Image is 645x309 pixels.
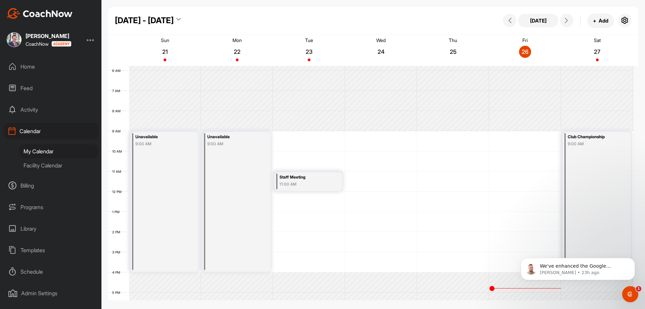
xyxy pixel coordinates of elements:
div: 1 PM [108,210,126,214]
a: September 25, 2025 [417,35,489,66]
p: 27 [591,48,603,55]
div: My Calendar [19,144,98,158]
div: 8 AM [108,109,127,113]
p: 24 [375,48,387,55]
div: 9:00 AM [135,141,187,147]
p: Sun [161,37,169,43]
a: September 24, 2025 [345,35,417,66]
div: 9:00 AM [207,141,259,147]
div: 9:00 AM [568,141,620,147]
p: Fri [522,37,528,43]
div: Schedule [4,263,98,280]
div: [DATE] - [DATE] [115,14,174,27]
div: 3 PM [108,250,127,254]
p: 26 [519,48,531,55]
div: 10 AM [108,149,129,153]
div: 2 PM [108,230,127,234]
p: Message from Alex, sent 23h ago [29,26,116,32]
div: Staff Meeting [279,173,331,181]
img: CoachNow [7,8,73,19]
div: Club Championship [568,133,620,141]
div: Billing [4,177,98,194]
div: Home [4,58,98,75]
div: Programs [4,199,98,216]
span: + [593,17,596,24]
div: CoachNow [26,41,71,47]
a: September 26, 2025 [489,35,561,66]
button: +Add [587,13,614,28]
div: 9 AM [108,129,127,133]
img: square_d323191d486cf8d31669c9ac1fd8c87e.jpg [7,32,21,47]
div: 11:00 AM [279,181,331,187]
span: 1 [636,286,641,292]
a: September 27, 2025 [561,35,633,66]
div: Templates [4,242,98,259]
div: Library [4,220,98,237]
p: Mon [232,37,242,43]
div: 12 PM [108,190,128,194]
p: Thu [449,37,457,43]
div: Calendar [4,123,98,140]
p: Sat [594,37,601,43]
p: 23 [303,48,315,55]
p: 25 [447,48,459,55]
div: 7 AM [108,89,127,93]
div: Unavailable [135,133,187,141]
div: Activity [4,101,98,118]
div: Admin Settings [4,285,98,302]
a: September 21, 2025 [129,35,201,66]
div: Facility Calendar [19,158,98,172]
button: [DATE] [518,14,558,27]
div: 5 PM [108,291,127,295]
a: September 23, 2025 [273,35,345,66]
div: Feed [4,80,98,96]
iframe: Intercom notifications message [511,244,645,291]
iframe: Intercom live chat [622,286,638,302]
div: Unavailable [207,133,259,141]
p: 22 [231,48,243,55]
div: 11 AM [108,169,128,173]
div: [PERSON_NAME] [26,33,71,39]
div: 6 AM [108,69,127,73]
p: Tue [305,37,313,43]
span: We've enhanced the Google Calendar integration for a more seamless experience. If you haven't lin... [29,20,114,99]
div: 4 PM [108,270,127,274]
p: Wed [376,37,386,43]
img: CoachNow acadmey [51,41,71,47]
p: 21 [159,48,171,55]
a: September 22, 2025 [201,35,273,66]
